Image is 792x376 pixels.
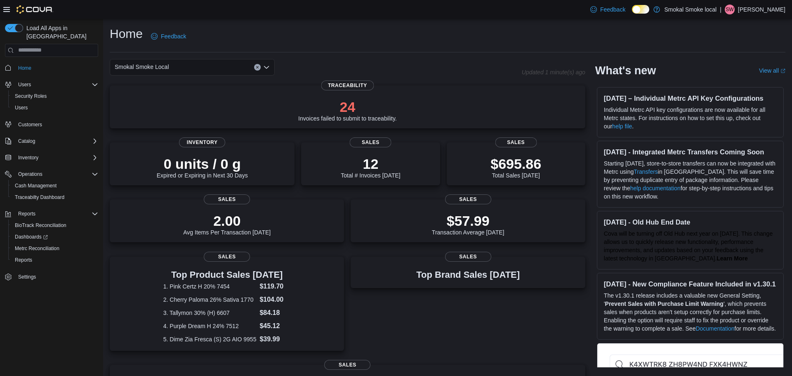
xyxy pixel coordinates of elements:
dd: $119.70 [259,281,290,291]
nav: Complex example [5,59,98,305]
span: Inventory [18,154,38,161]
dt: 2. Cherry Paloma 26% Sativa 1770 [163,296,257,304]
span: Sales [350,137,391,147]
h1: Home [110,26,143,42]
span: Catalog [18,138,35,144]
h2: What's new [595,64,656,77]
dd: $84.18 [259,308,290,318]
button: Open list of options [263,64,270,71]
span: Reports [12,255,98,265]
button: Security Roles [8,90,101,102]
span: BioTrack Reconciliation [15,222,66,229]
span: Dashboards [15,234,48,240]
button: Inventory [15,153,42,163]
span: Feedback [600,5,625,14]
span: Sales [445,194,491,204]
span: Sales [204,252,250,262]
div: Scott Watson [725,5,735,14]
span: Users [18,81,31,88]
span: Sales [445,252,491,262]
button: Traceabilty Dashboard [8,192,101,203]
dd: $39.99 [259,334,290,344]
span: Cash Management [12,181,98,191]
span: Cova will be turning off Old Hub next year on [DATE]. This change allows us to quickly release ne... [604,230,773,262]
a: Metrc Reconciliation [12,244,63,253]
span: Users [15,80,98,90]
p: 24 [298,99,397,115]
button: Inventory [2,152,101,163]
input: Dark Mode [632,5,649,14]
span: Reports [15,257,32,263]
a: help file [612,123,632,130]
p: $695.86 [490,156,541,172]
button: Operations [15,169,46,179]
div: Avg Items Per Transaction [DATE] [183,213,271,236]
button: Home [2,62,101,74]
p: Starting [DATE], store-to-store transfers can now be integrated with Metrc using in [GEOGRAPHIC_D... [604,159,777,201]
span: Catalog [15,136,98,146]
button: Settings [2,271,101,283]
span: Dashboards [12,232,98,242]
a: View allExternal link [759,67,785,74]
dd: $45.12 [259,321,290,331]
p: [PERSON_NAME] [738,5,785,14]
span: Operations [18,171,42,177]
span: Security Roles [12,91,98,101]
div: Total Sales [DATE] [490,156,541,179]
div: Total # Invoices [DATE] [341,156,400,179]
a: Documentation [695,325,734,332]
span: Settings [15,272,98,282]
p: 0 units / 0 g [157,156,248,172]
h3: [DATE] - Integrated Metrc Transfers Coming Soon [604,148,777,156]
a: Security Roles [12,91,50,101]
span: Sales [324,360,370,370]
p: 12 [341,156,400,172]
p: 2.00 [183,213,271,229]
p: | [720,5,721,14]
p: Smokal Smoke local [664,5,717,14]
strong: Prevent Sales with Purchase Limit Warning [605,300,724,307]
a: Settings [15,272,39,282]
h3: [DATE] - New Compliance Feature Included in v1.30.1 [604,280,777,288]
span: Smokal Smoke Local [115,62,169,72]
button: Reports [2,208,101,220]
span: Metrc Reconciliation [12,244,98,253]
span: BioTrack Reconciliation [12,220,98,230]
span: Sales [495,137,537,147]
span: Customers [15,119,98,130]
a: Learn More [717,255,747,262]
div: Expired or Expiring in Next 30 Days [157,156,248,179]
a: Customers [15,120,45,130]
button: Catalog [2,135,101,147]
span: Traceabilty Dashboard [12,192,98,202]
span: Traceabilty Dashboard [15,194,64,201]
button: Catalog [15,136,38,146]
button: Metrc Reconciliation [8,243,101,254]
h3: [DATE] – Individual Metrc API Key Configurations [604,94,777,102]
a: Cash Management [12,181,60,191]
a: Home [15,63,35,73]
p: The v1.30.1 release includes a valuable new General Setting, ' ', which prevents sales when produ... [604,291,777,333]
a: help documentation [630,185,681,192]
span: Home [18,65,31,71]
button: Users [15,80,34,90]
span: SW [726,5,733,14]
p: $57.99 [432,213,504,229]
span: Traceability [321,80,374,90]
a: Feedback [148,28,189,45]
span: Reports [15,209,98,219]
span: Inventory [15,153,98,163]
dd: $104.00 [259,295,290,305]
span: Users [15,104,28,111]
span: Home [15,63,98,73]
button: Cash Management [8,180,101,192]
a: Reports [12,255,35,265]
h3: Top Product Sales [DATE] [163,270,291,280]
span: Load All Apps in [GEOGRAPHIC_DATA] [23,24,98,40]
dt: 4. Purple Dream H 24% 7512 [163,322,257,330]
button: Operations [2,168,101,180]
span: Security Roles [15,93,47,99]
span: Sales [204,194,250,204]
